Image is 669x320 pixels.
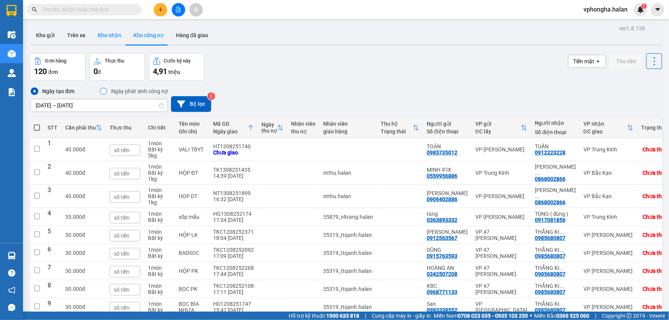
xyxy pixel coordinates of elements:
[148,235,171,241] div: Bất kỳ
[475,229,527,241] div: VP 47 [PERSON_NAME]
[148,187,171,193] div: 1 món
[65,304,102,310] div: 30.000
[148,140,171,146] div: 1 món
[213,121,248,127] div: Mã GD
[213,196,254,202] div: 16:32 [DATE]
[39,87,75,96] div: Ngày tạo đơn
[8,269,15,277] span: question-circle
[291,121,316,127] div: Nhân viên
[213,173,254,179] div: 14:39 [DATE]
[148,217,171,223] div: Bất kỳ
[148,176,171,182] div: 1 kg
[584,250,633,256] div: VP [PERSON_NAME]
[148,247,171,253] div: 1 món
[595,312,596,320] span: |
[323,128,373,135] div: giao hàng
[535,193,539,199] span: ...
[584,214,633,220] div: VP Trung Kính
[535,301,576,307] div: THẮNG KI A30K
[8,88,16,96] img: solution-icon
[580,118,637,138] th: Toggle SortBy
[110,212,140,223] input: số tiền
[559,301,564,307] span: ...
[534,312,589,320] span: Miền Bắc
[475,121,521,127] div: VP gửi
[213,235,254,241] div: 18:04 [DATE]
[323,286,373,292] div: 35319_ttqanh.halan
[427,301,468,307] div: San
[577,5,634,14] span: vphongha.halan
[176,7,181,12] span: file-add
[535,164,576,176] div: LÝ ĐỖ HÙNG, BK
[110,125,140,131] div: Thực thu
[584,286,633,292] div: VP [PERSON_NAME]
[42,5,133,14] input: Tìm tên, số ĐT hoặc mã đơn
[213,265,254,271] div: TKC1208252268
[535,271,565,277] div: 0985680807
[530,314,532,317] span: ⚪️
[323,121,373,127] div: Nhân viên
[82,146,85,153] span: đ
[172,3,185,16] button: file-add
[153,67,167,76] span: 4,91
[637,6,644,13] img: icon-new-feature
[179,121,205,127] div: Tên món
[48,140,58,159] div: 1
[535,199,565,205] div: 0868002866
[207,92,215,100] sup: 2
[148,170,171,176] div: Bất kỳ
[213,307,254,313] div: 15:47 [DATE]
[643,146,665,153] div: Chưa thu
[434,312,528,320] span: Miền Nam
[458,313,528,319] strong: 0708 023 035 - 0935 103 250
[427,128,468,135] div: Số điện thoại
[148,283,171,289] div: 1 món
[427,235,457,241] div: 0912563567
[65,214,102,220] div: 35.000
[535,217,565,223] div: 0917081856
[323,250,373,256] div: 35319_ttqanh.halan
[365,312,366,320] span: |
[110,191,140,203] input: số tiền
[148,271,171,277] div: Bất kỳ
[45,58,66,64] div: Đơn hàng
[65,250,102,256] div: 30.000
[65,268,102,274] div: 30.000
[98,69,101,75] span: đ
[65,286,102,292] div: 30.000
[213,149,254,156] div: Chưa giao
[584,232,633,238] div: VP [PERSON_NAME]
[427,211,468,217] div: tùng
[34,67,47,76] span: 120
[179,128,205,135] div: Ghi chú
[179,286,205,292] div: BỌC PK
[475,265,527,277] div: VP 47 [PERSON_NAME]
[643,193,665,199] div: Chưa thu
[48,164,58,182] div: 2
[323,232,373,238] div: 35319_ttqanh.halan
[148,164,171,170] div: 1 món
[289,312,359,320] span: Hỗ trợ kỹ thuật:
[475,247,527,259] div: VP 47 [PERSON_NAME]
[149,53,204,81] button: Cước kỳ này4,91 triệu
[148,146,171,153] div: Bất kỳ
[643,250,665,256] div: Chưa thu
[535,253,565,259] div: 0985680807
[48,210,58,223] div: 4
[82,268,85,274] span: đ
[427,265,468,271] div: HOÀNG AN
[154,3,167,16] button: plus
[179,301,205,313] div: BỌC BÌA NHỰA
[8,287,15,294] span: notification
[326,313,359,319] strong: 1900 633 818
[427,167,468,173] div: MINH IFIX
[30,26,61,44] button: Kho gửi
[323,304,373,310] div: 35319_ttqanh.halan
[626,313,632,318] span: copyright
[213,167,254,173] div: TK1308251435
[189,3,203,16] button: aim
[258,118,287,138] th: Toggle SortBy
[643,3,645,9] span: 1
[213,271,254,277] div: 17:44 [DATE]
[213,128,248,135] div: Ngày giao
